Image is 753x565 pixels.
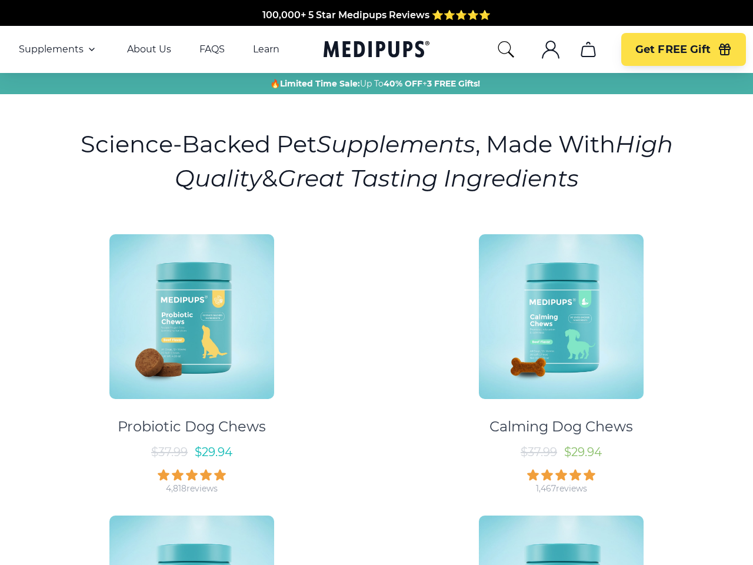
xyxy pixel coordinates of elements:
div: 1,467 reviews [536,483,587,494]
h1: Science-Backed Pet , Made With & [74,127,679,195]
a: Probiotic Dog Chews - MedipupsProbiotic Dog Chews$37.99$29.944,818reviews [12,224,371,494]
span: Made In The [GEOGRAPHIC_DATA] from domestic & globally sourced ingredients [181,22,572,34]
i: Great Tasting Ingredients [278,164,579,192]
a: FAQS [199,44,225,55]
span: 100,000+ 5 Star Medipups Reviews ⭐️⭐️⭐️⭐️⭐️ [262,8,491,19]
button: search [497,40,515,59]
div: 4,818 reviews [166,483,218,494]
img: Probiotic Dog Chews - Medipups [109,234,274,399]
span: $ 37.99 [521,445,557,459]
div: Probiotic Dog Chews [118,418,266,436]
button: cart [574,35,602,64]
a: Calming Dog Chews - MedipupsCalming Dog Chews$37.99$29.941,467reviews [382,224,741,494]
a: Medipups [324,38,429,62]
button: Get FREE Gift [621,33,746,66]
a: About Us [127,44,171,55]
i: Supplements [316,129,475,158]
span: 🔥 Up To + [270,78,480,89]
button: account [537,35,565,64]
span: $ 29.94 [564,445,602,459]
span: $ 29.94 [195,445,232,459]
span: $ 37.99 [151,445,188,459]
div: Calming Dog Chews [489,418,633,436]
img: Calming Dog Chews - Medipups [479,234,644,399]
span: Get FREE Gift [635,43,711,56]
span: Supplements [19,44,84,55]
a: Learn [253,44,279,55]
button: Supplements [19,42,99,56]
